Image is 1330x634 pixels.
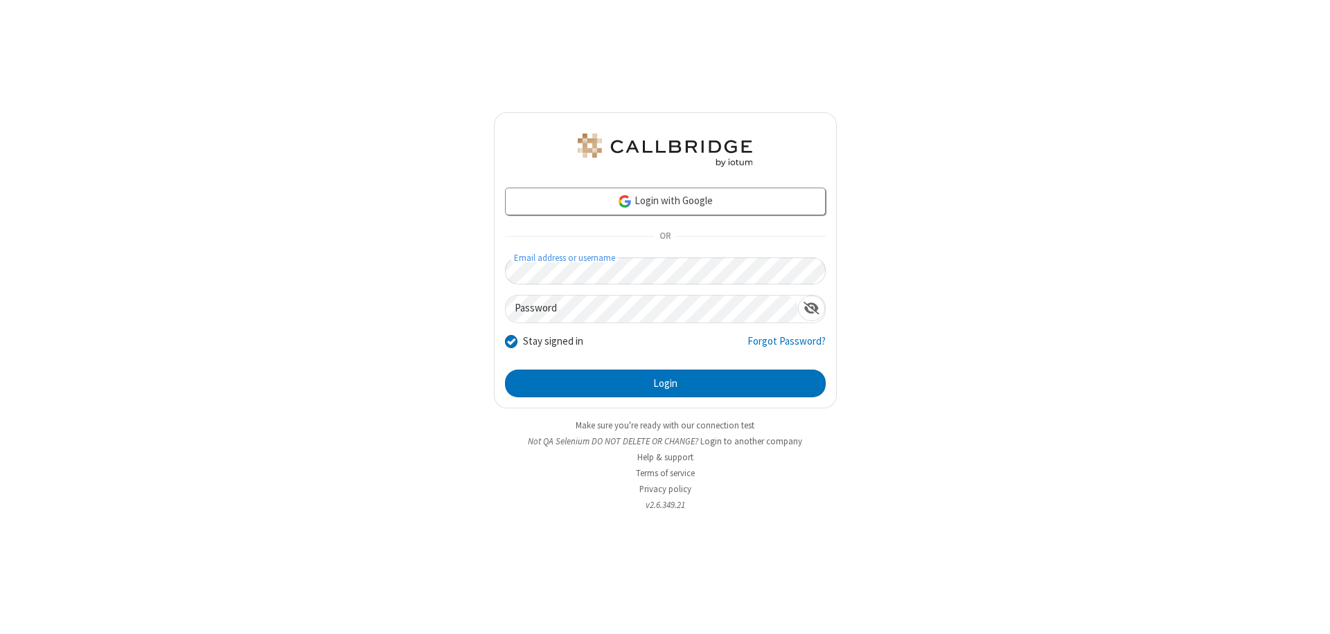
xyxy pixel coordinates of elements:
a: Privacy policy [639,483,691,495]
img: QA Selenium DO NOT DELETE OR CHANGE [575,134,755,167]
a: Help & support [637,451,693,463]
a: Forgot Password? [747,334,826,360]
li: Not QA Selenium DO NOT DELETE OR CHANGE? [494,435,837,448]
label: Stay signed in [523,334,583,350]
li: v2.6.349.21 [494,498,837,511]
button: Login [505,370,826,397]
span: OR [654,227,676,246]
button: Login to another company [700,435,802,448]
a: Make sure you're ready with our connection test [576,419,754,431]
input: Email address or username [505,257,826,284]
iframe: Chat [1295,598,1320,624]
a: Terms of service [636,467,695,479]
img: google-icon.png [617,194,632,209]
div: Show password [798,296,825,321]
input: Password [506,296,798,323]
a: Login with Google [505,188,826,215]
